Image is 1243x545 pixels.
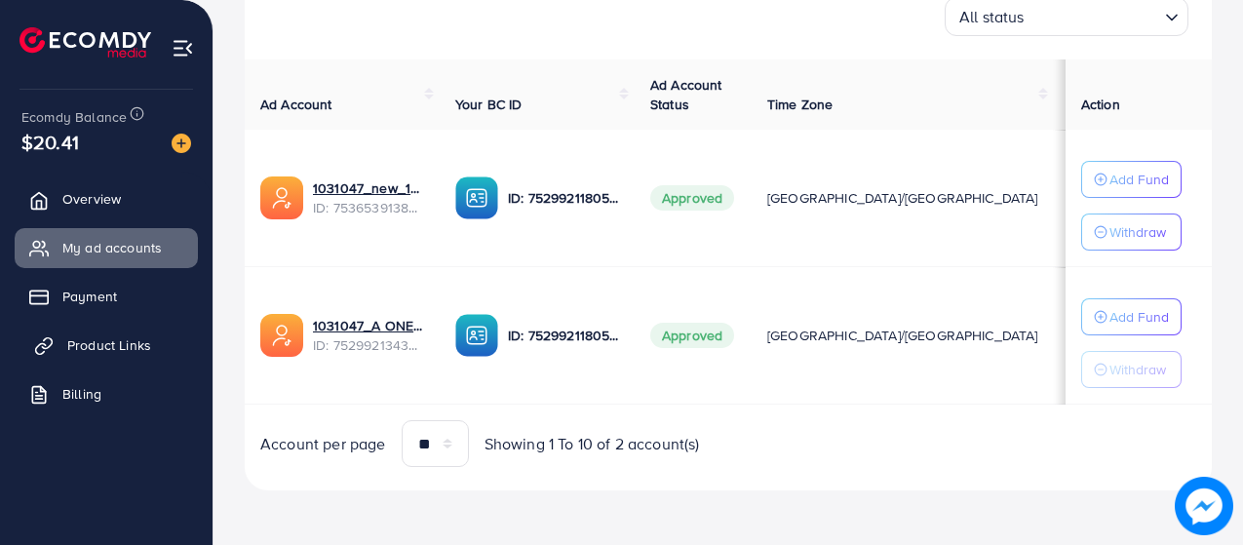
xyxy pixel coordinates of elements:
[62,384,101,404] span: Billing
[508,186,619,210] p: ID: 7529921180598337552
[313,178,424,218] div: <span class='underline'>1031047_new_1754737326433</span></br>7536539138628403201
[62,189,121,209] span: Overview
[21,128,79,156] span: $20.41
[260,95,332,114] span: Ad Account
[455,176,498,219] img: ic-ba-acc.ded83a64.svg
[21,107,127,127] span: Ecomdy Balance
[313,178,424,198] a: 1031047_new_1754737326433
[67,335,151,355] span: Product Links
[1109,305,1169,329] p: Add Fund
[260,433,386,455] span: Account per page
[1081,298,1182,335] button: Add Fund
[650,185,734,211] span: Approved
[455,95,523,114] span: Your BC ID
[650,75,722,114] span: Ad Account Status
[62,238,162,257] span: My ad accounts
[15,326,198,365] a: Product Links
[1081,214,1182,251] button: Withdraw
[62,287,117,306] span: Payment
[650,323,734,348] span: Approved
[260,176,303,219] img: ic-ads-acc.e4c84228.svg
[313,335,424,355] span: ID: 7529921343337742352
[767,188,1038,208] span: [GEOGRAPHIC_DATA]/[GEOGRAPHIC_DATA]
[15,228,198,267] a: My ad accounts
[1081,161,1182,198] button: Add Fund
[1175,477,1233,535] img: image
[955,3,1029,31] span: All status
[1081,351,1182,388] button: Withdraw
[1109,168,1169,191] p: Add Fund
[485,433,700,455] span: Showing 1 To 10 of 2 account(s)
[313,198,424,217] span: ID: 7536539138628403201
[15,179,198,218] a: Overview
[1109,358,1166,381] p: Withdraw
[313,316,424,335] a: 1031047_A ONE BEDDING_1753196436598
[508,324,619,347] p: ID: 7529921180598337552
[767,95,833,114] span: Time Zone
[1081,95,1120,114] span: Action
[767,326,1038,345] span: [GEOGRAPHIC_DATA]/[GEOGRAPHIC_DATA]
[455,314,498,357] img: ic-ba-acc.ded83a64.svg
[172,37,194,59] img: menu
[19,27,151,58] img: logo
[1109,220,1166,244] p: Withdraw
[313,316,424,356] div: <span class='underline'>1031047_A ONE BEDDING_1753196436598</span></br>7529921343337742352
[15,374,198,413] a: Billing
[260,314,303,357] img: ic-ads-acc.e4c84228.svg
[15,277,198,316] a: Payment
[172,134,191,153] img: image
